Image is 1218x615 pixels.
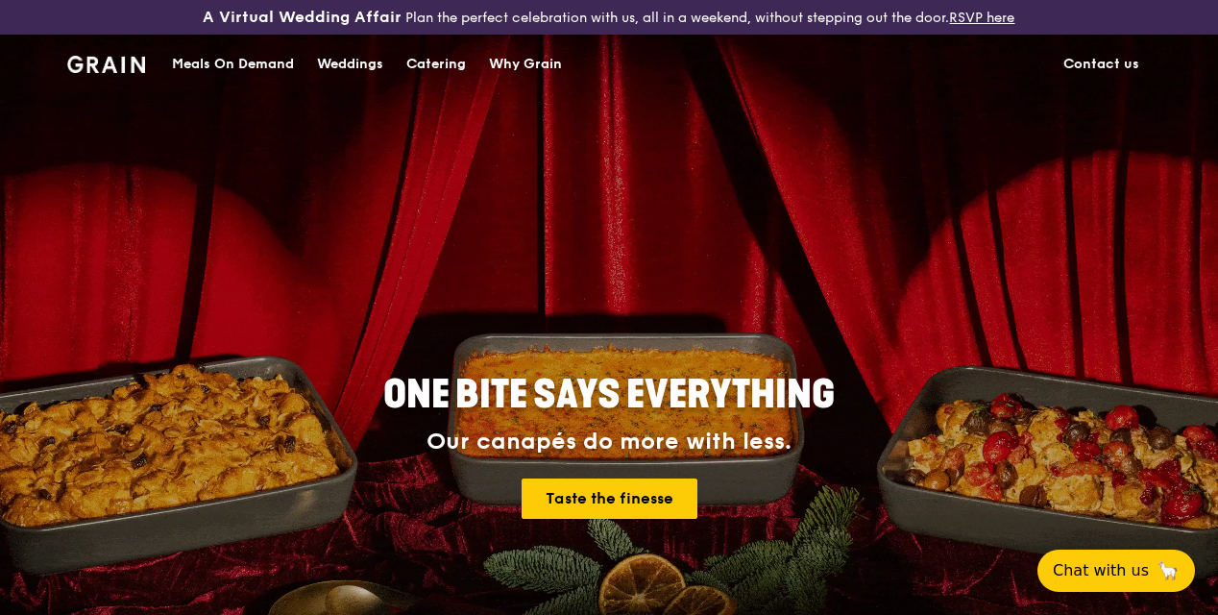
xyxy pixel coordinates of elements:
[1157,559,1180,582] span: 🦙
[67,34,145,91] a: GrainGrain
[203,8,402,27] h3: A Virtual Wedding Affair
[1052,36,1151,93] a: Contact us
[1037,550,1195,592] button: Chat with us🦙
[1053,559,1149,582] span: Chat with us
[203,8,1014,27] div: Plan the perfect celebration with us, all in a weekend, without stepping out the door.
[305,36,395,93] a: Weddings
[383,372,835,418] span: ONE BITE SAYS EVERYTHING
[263,429,955,455] div: Our canapés do more with less.
[317,36,383,93] div: Weddings
[67,56,145,73] img: Grain
[489,36,562,93] div: Why Grain
[406,36,466,93] div: Catering
[522,479,697,519] a: Taste the finesse
[395,36,477,93] a: Catering
[949,10,1014,26] a: RSVP here
[477,36,573,93] a: Why Grain
[172,36,294,93] div: Meals On Demand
